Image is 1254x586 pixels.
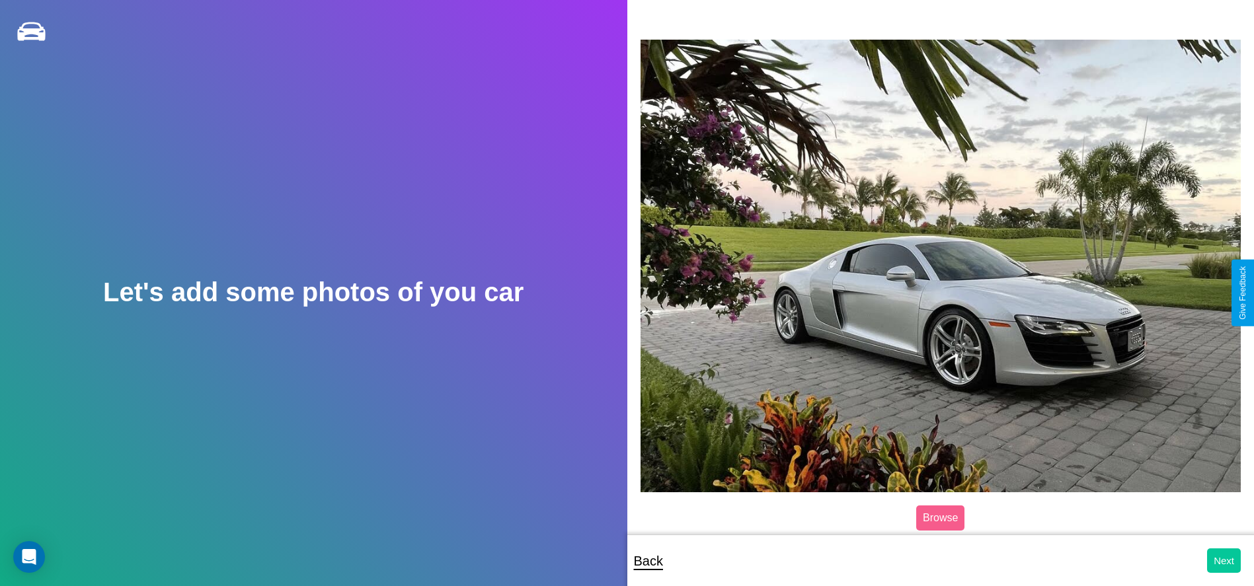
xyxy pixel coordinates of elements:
[103,277,524,307] h2: Let's add some photos of you car
[634,549,663,573] p: Back
[1238,266,1247,320] div: Give Feedback
[13,541,45,573] div: Open Intercom Messenger
[1207,548,1241,573] button: Next
[641,40,1241,492] img: posted
[916,505,964,531] label: Browse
